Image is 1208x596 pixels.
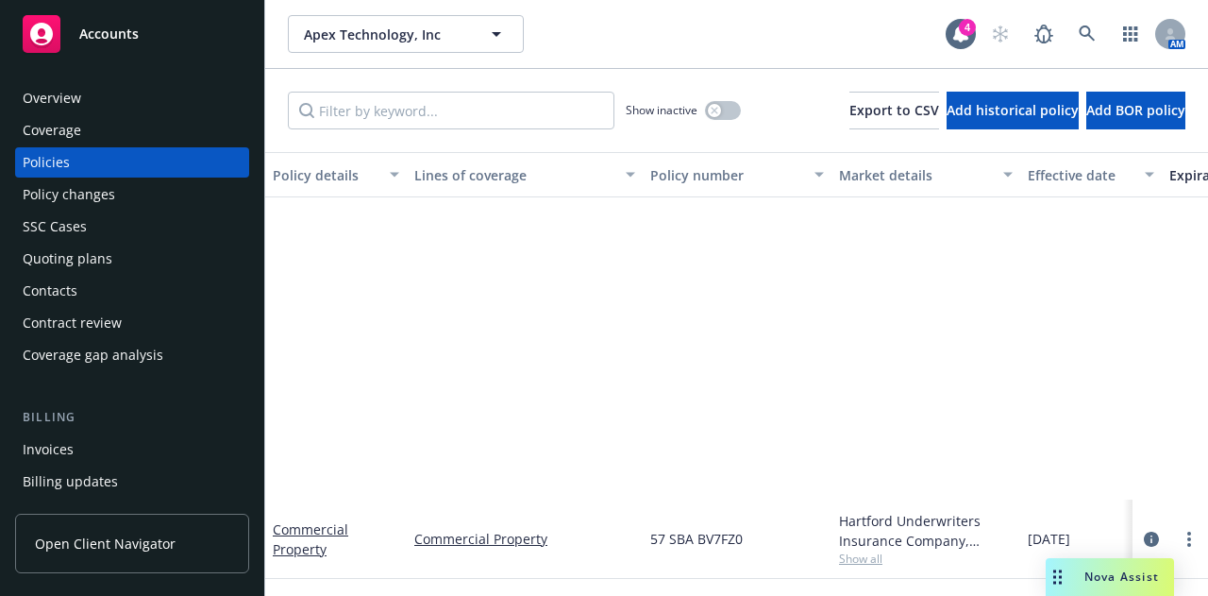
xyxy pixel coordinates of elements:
div: 4 [959,19,976,36]
a: Coverage [15,115,249,145]
a: Policies [15,147,249,178]
button: Policy details [265,152,407,197]
button: Market details [831,152,1020,197]
a: Search [1068,15,1106,53]
a: Switch app [1112,15,1149,53]
a: Accounts [15,8,249,60]
div: Coverage gap analysis [23,340,163,370]
div: Policy changes [23,179,115,210]
a: Policy changes [15,179,249,210]
a: Invoices [15,434,249,465]
div: Overview [23,83,81,113]
button: Apex Technology, Inc [288,15,524,53]
a: more [1178,528,1200,551]
a: SSC Cases [15,212,249,242]
a: Quoting plans [15,244,249,274]
span: Add BOR policy [1086,101,1185,119]
button: Effective date [1020,152,1162,197]
span: 57 SBA BV7FZ0 [650,529,743,549]
a: Commercial Property [273,520,348,558]
input: Filter by keyword... [288,92,614,129]
span: Open Client Navigator [35,534,176,553]
button: Add historical policy [947,92,1079,129]
button: Export to CSV [849,92,939,129]
div: Quoting plans [23,244,112,274]
div: Policy number [650,165,803,185]
a: Contacts [15,276,249,306]
a: Overview [15,83,249,113]
span: Nova Assist [1084,569,1159,585]
span: Add historical policy [947,101,1079,119]
button: Add BOR policy [1086,92,1185,129]
div: Coverage [23,115,81,145]
div: Contacts [23,276,77,306]
span: Show inactive [626,102,697,118]
div: Hartford Underwriters Insurance Company, Hartford Insurance Group [839,511,1013,551]
div: Market details [839,165,992,185]
div: Billing [15,408,249,427]
div: Lines of coverage [414,165,614,185]
div: Drag to move [1046,558,1069,596]
span: Show all [839,551,1013,567]
div: Policies [23,147,70,178]
a: circleInformation [1140,528,1163,551]
a: Billing updates [15,467,249,497]
div: SSC Cases [23,212,87,242]
a: Report a Bug [1025,15,1063,53]
span: Export to CSV [849,101,939,119]
span: Accounts [79,26,139,42]
div: Contract review [23,308,122,338]
div: Billing updates [23,467,118,497]
a: Start snowing [981,15,1019,53]
a: Commercial Property [414,529,635,549]
span: Apex Technology, Inc [304,25,467,44]
div: Invoices [23,434,74,465]
a: Contract review [15,308,249,338]
button: Nova Assist [1046,558,1174,596]
a: Coverage gap analysis [15,340,249,370]
button: Policy number [643,152,831,197]
span: [DATE] [1028,529,1070,549]
button: Lines of coverage [407,152,643,197]
div: Effective date [1028,165,1133,185]
div: Policy details [273,165,378,185]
